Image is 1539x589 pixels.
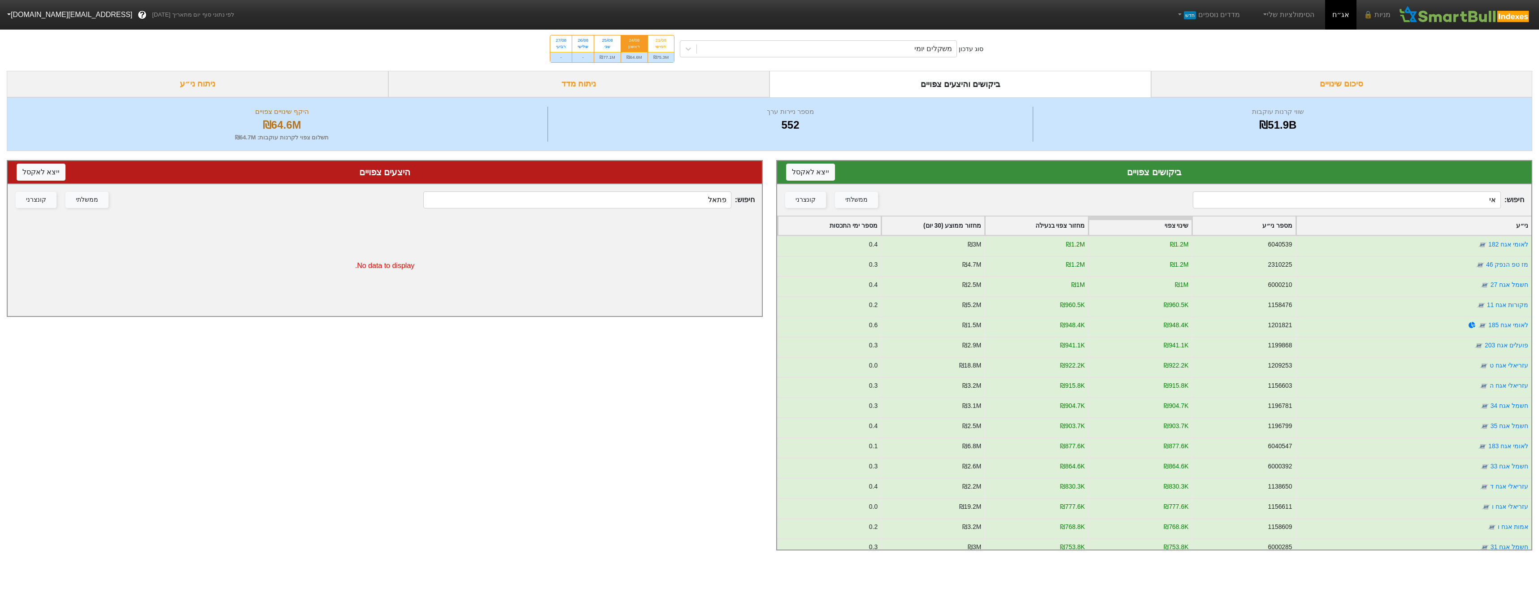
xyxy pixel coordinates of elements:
[1164,341,1188,350] div: ₪941.1K
[1164,300,1188,310] div: ₪960.5K
[985,217,1088,235] div: Toggle SortBy
[778,217,881,235] div: Toggle SortBy
[1268,542,1292,552] div: 6000285
[17,165,753,179] div: היצעים צפויים
[962,442,981,451] div: ₪6.8M
[1164,381,1188,390] div: ₪915.8K
[1487,301,1528,308] a: מקורות אגח 11
[1398,6,1532,24] img: SmartBull
[869,542,878,552] div: 0.3
[962,260,981,269] div: ₪4.7M
[869,482,878,491] div: 0.4
[1268,300,1292,310] div: 1158476
[1060,361,1085,370] div: ₪922.2K
[1490,483,1528,490] a: עזריאלי אגח ד
[8,216,762,316] div: No data to display.
[1164,401,1188,411] div: ₪904.7K
[1480,462,1489,471] img: tase link
[1268,401,1292,411] div: 1196781
[962,381,981,390] div: ₪3.2M
[653,37,669,43] div: 21/08
[1480,482,1489,491] img: tase link
[869,502,878,511] div: 0.0
[1268,442,1292,451] div: 6040547
[1172,6,1243,24] a: מדדים נוספיםחדש
[1491,402,1528,409] a: חשמל אגח 34
[1487,523,1496,532] img: tase link
[769,71,1151,97] div: ביקושים והיצעים צפויים
[1060,442,1085,451] div: ₪877.6K
[1268,280,1292,290] div: 6000210
[968,240,981,249] div: ₪3M
[626,37,642,43] div: 24/08
[1164,522,1188,532] div: ₪768.8K
[786,165,1522,179] div: ביקושים צפויים
[786,164,835,181] button: ייצא לאקסל
[653,43,669,50] div: חמישי
[648,52,674,62] div: ₪75.3M
[1089,217,1191,235] div: Toggle SortBy
[1060,421,1085,431] div: ₪903.7K
[1490,362,1528,369] a: עזריאלי אגח ט
[1492,503,1528,510] a: עזריאלי אגח ו
[869,260,878,269] div: 0.3
[1170,240,1189,249] div: ₪1.2M
[1164,421,1188,431] div: ₪903.7K
[1478,321,1487,330] img: tase link
[914,43,952,54] div: משקלים יומי
[140,9,145,21] span: ?
[1164,542,1188,552] div: ₪753.8K
[556,43,566,50] div: רביעי
[1035,117,1521,133] div: ₪51.9B
[959,361,982,370] div: ₪18.8M
[1193,191,1524,208] span: חיפוש :
[962,462,981,471] div: ₪2.6M
[845,195,868,205] div: ממשלתי
[1193,191,1500,208] input: 552 רשומות...
[962,482,981,491] div: ₪2.2M
[882,217,984,235] div: Toggle SortBy
[1478,240,1487,249] img: tase link
[1060,401,1085,411] div: ₪904.7K
[1035,107,1521,117] div: שווי קרנות עוקבות
[578,43,588,50] div: שלישי
[1491,422,1528,429] a: חשמל אגח 35
[1478,442,1487,451] img: tase link
[1480,422,1489,431] img: tase link
[1175,280,1188,290] div: ₪1M
[1488,241,1528,248] a: לאומי אגח 182
[423,191,755,208] span: חיפוש :
[1498,523,1528,530] a: אמות אגח ו
[1488,321,1528,329] a: לאומי אגח 185
[550,117,1030,133] div: 552
[962,421,981,431] div: ₪2.5M
[1488,442,1528,450] a: לאומי אגח 183
[1164,502,1188,511] div: ₪777.6K
[962,522,981,532] div: ₪3.2M
[17,164,65,181] button: ייצא לאקסל
[1060,542,1085,552] div: ₪753.8K
[578,37,588,43] div: 26/08
[152,10,234,19] span: לפי נתוני סוף יום מתאריך [DATE]
[550,107,1030,117] div: מספר ניירות ערך
[869,320,878,330] div: 0.6
[1474,341,1483,350] img: tase link
[869,300,878,310] div: 0.2
[968,542,981,552] div: ₪3M
[1268,522,1292,532] div: 1158609
[1164,462,1188,471] div: ₪864.6K
[1164,442,1188,451] div: ₪877.6K
[621,52,648,62] div: ₪64.6M
[1164,361,1188,370] div: ₪922.2K
[869,522,878,532] div: 0.2
[18,117,545,133] div: ₪64.6M
[1060,341,1085,350] div: ₪941.1K
[1060,381,1085,390] div: ₪915.8K
[1477,301,1486,310] img: tase link
[962,300,981,310] div: ₪5.2M
[550,52,572,62] div: -
[600,43,615,50] div: שני
[1060,462,1085,471] div: ₪864.6K
[869,401,878,411] div: 0.3
[785,192,826,208] button: קונצרני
